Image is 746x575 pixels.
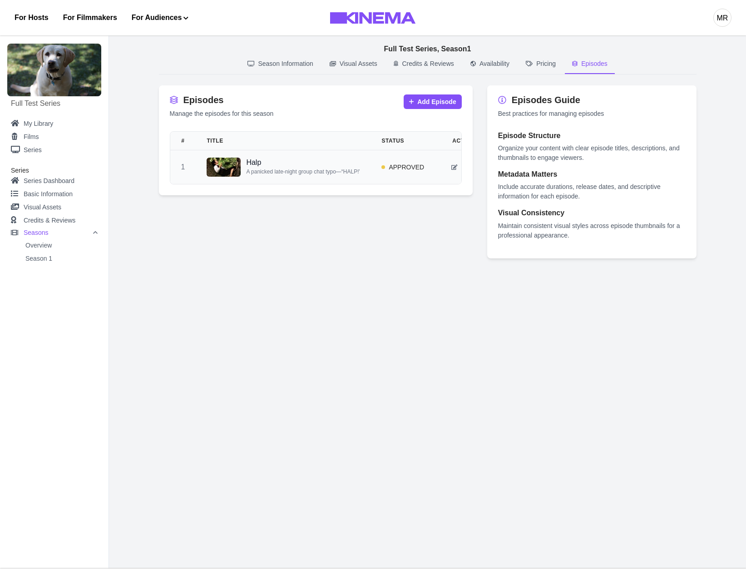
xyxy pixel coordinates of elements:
[11,144,98,156] a: Series
[389,163,424,172] p: APPROVED
[183,94,224,105] h2: Episodes
[7,44,101,96] img: Full Test Series
[11,174,98,188] a: Series Dashboard
[25,240,98,251] a: Overview
[25,253,98,264] a: Season 1
[498,144,686,163] p: Organize your content with clear episode titles, descriptions, and thumbnails to engage viewers.
[446,160,479,174] button: Edit
[402,59,454,69] p: Credits & Reviews
[246,158,360,167] p: Halp
[498,109,604,119] p: Best practices for managing episodes
[170,150,196,184] td: 1
[340,59,377,69] p: Visual Assets
[11,131,98,143] a: Films
[246,167,360,176] p: A panicked late-night group chat typo—“HALP!” instead of “help!”—spirals into a full-blown emerge...
[536,59,556,69] p: Pricing
[132,12,188,23] button: For Audiences
[207,158,241,177] img: Halp
[498,170,686,178] h2: Metadata Matters
[512,94,580,105] h2: Episodes Guide
[498,221,686,240] p: Maintain consistent visual styles across episode thumbnails for a professional appearance.
[371,132,435,150] th: Status
[170,132,196,150] th: #
[11,188,98,201] a: Basic Information
[24,229,48,236] p: Seasons
[384,44,471,55] p: Full Test Series , Season 1
[196,132,371,150] th: Title
[479,59,509,69] p: Availability
[404,94,462,109] button: Add Episode
[11,118,98,129] a: My Library
[717,13,728,24] div: MR
[11,214,98,227] a: Credits & Reviews
[11,98,98,109] a: Full Test Series
[11,167,98,174] h2: Series
[15,12,49,23] a: For Hosts
[258,59,313,69] p: Season Information
[498,208,686,217] h2: Visual Consistency
[581,59,608,69] p: Episodes
[498,131,686,140] h2: Episode Structure
[11,201,98,214] a: Visual Assets
[435,132,489,150] th: Actions
[498,182,686,201] p: Include accurate durations, release dates, and descriptive information for each episode.
[170,109,274,119] p: Manage the episodes for this season
[63,12,117,23] a: For Filmmakers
